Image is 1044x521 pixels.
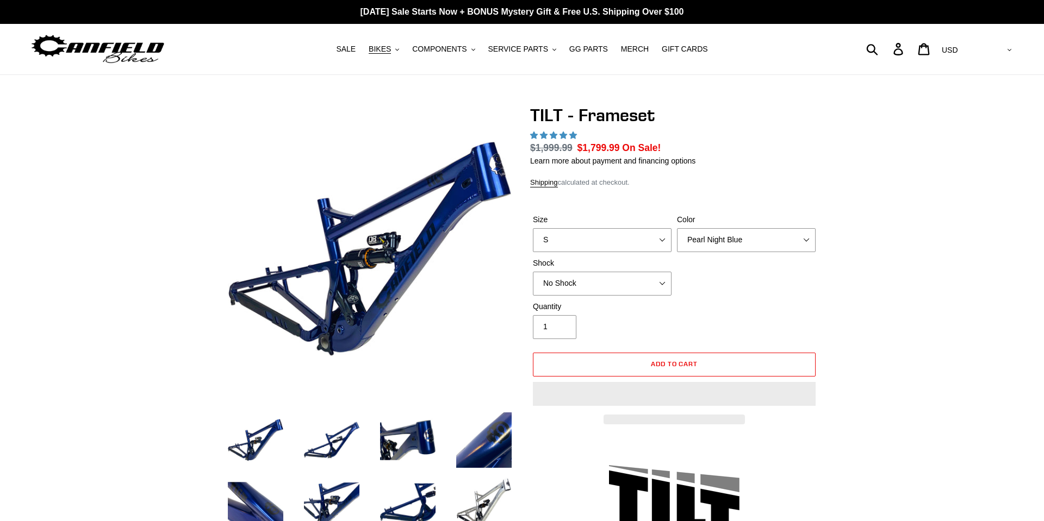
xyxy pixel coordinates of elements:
img: Load image into Gallery viewer, TILT - Frameset [226,410,285,470]
a: MERCH [616,42,654,57]
input: Search [872,37,900,61]
button: BIKES [363,42,405,57]
button: SERVICE PARTS [482,42,561,57]
span: 5.00 stars [530,131,579,140]
a: SALE [331,42,361,57]
label: Quantity [533,301,672,312]
span: SERVICE PARTS [488,45,548,54]
label: Size [533,214,672,225]
span: GG PARTS [569,45,608,54]
img: Load image into Gallery viewer, TILT - Frameset [378,410,438,470]
span: BIKES [369,45,391,54]
s: $1,999.99 [530,142,573,153]
span: $1,799.99 [577,142,620,153]
span: GIFT CARDS [662,45,708,54]
a: GIFT CARDS [656,42,713,57]
span: On Sale! [622,141,661,155]
button: Add to cart [533,353,816,376]
a: GG PARTS [564,42,613,57]
span: Add to cart [651,360,698,368]
img: TILT - Frameset [228,107,512,391]
img: Load image into Gallery viewer, TILT - Frameset [454,410,514,470]
button: COMPONENTS [407,42,480,57]
h1: TILT - Frameset [530,105,818,125]
a: Shipping [530,178,558,187]
label: Shock [533,258,672,269]
label: Color [677,214,816,225]
span: SALE [336,45,356,54]
span: MERCH [621,45,649,54]
div: calculated at checkout. [530,177,818,188]
a: Learn more about payment and financing options [530,156,695,165]
img: Canfield Bikes [30,32,166,66]
img: Load image into Gallery viewer, TILT - Frameset [302,410,362,470]
span: COMPONENTS [412,45,467,54]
